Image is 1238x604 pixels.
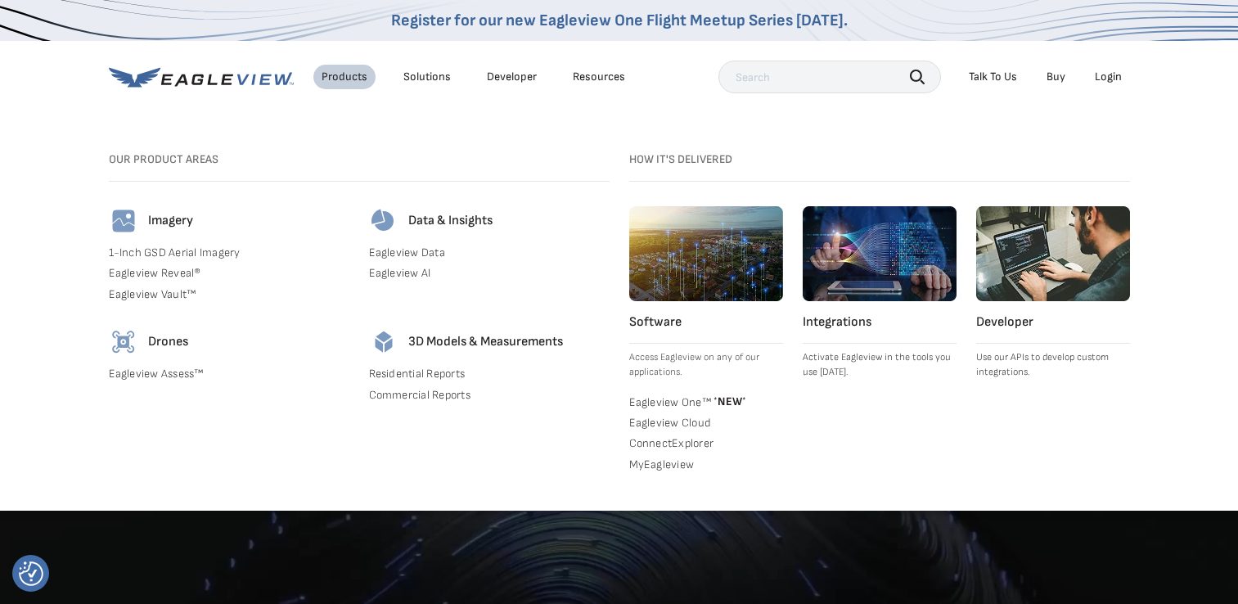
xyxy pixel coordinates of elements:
[322,70,367,84] div: Products
[369,246,610,260] a: Eagleview Data
[109,206,138,236] img: imagery-icon.svg
[629,350,783,380] p: Access Eagleview on any of our applications.
[369,367,610,381] a: Residential Reports
[109,266,349,281] a: Eagleview Reveal®
[976,350,1130,380] p: Use our APIs to develop custom integrations.
[803,350,957,380] p: Activate Eagleview in the tools you use [DATE].
[369,266,610,281] a: Eagleview AI
[109,287,349,302] a: Eagleview Vault™
[1047,70,1065,84] a: Buy
[803,206,957,380] a: Integrations Activate Eagleview in the tools you use [DATE].
[369,388,610,403] a: Commercial Reports
[109,246,349,260] a: 1-Inch GSD Aerial Imagery
[629,458,783,472] a: MyEagleview
[391,11,848,30] a: Register for our new Eagleview One Flight Meetup Series [DATE].
[629,416,783,430] a: Eagleview Cloud
[976,206,1130,301] img: developer.webp
[19,561,43,586] button: Consent Preferences
[629,152,1130,167] h3: How it's Delivered
[711,394,746,408] span: NEW
[803,314,957,331] h4: Integrations
[148,213,193,229] h4: Imagery
[109,367,349,381] a: Eagleview Assess™
[403,70,451,84] div: Solutions
[718,61,941,93] input: Search
[408,334,563,350] h4: 3D Models & Measurements
[976,206,1130,380] a: Developer Use our APIs to develop custom integrations.
[1095,70,1122,84] div: Login
[109,152,610,167] h3: Our Product Areas
[803,206,957,301] img: integrations.webp
[487,70,537,84] a: Developer
[109,327,138,357] img: drones-icon.svg
[408,213,493,229] h4: Data & Insights
[369,206,398,236] img: data-icon.svg
[976,314,1130,331] h4: Developer
[629,393,783,409] a: Eagleview One™ *NEW*
[573,70,625,84] div: Resources
[369,327,398,357] img: 3d-models-icon.svg
[19,561,43,586] img: Revisit consent button
[629,436,783,451] a: ConnectExplorer
[629,314,783,331] h4: Software
[969,70,1017,84] div: Talk To Us
[629,206,783,301] img: software.webp
[148,334,188,350] h4: Drones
